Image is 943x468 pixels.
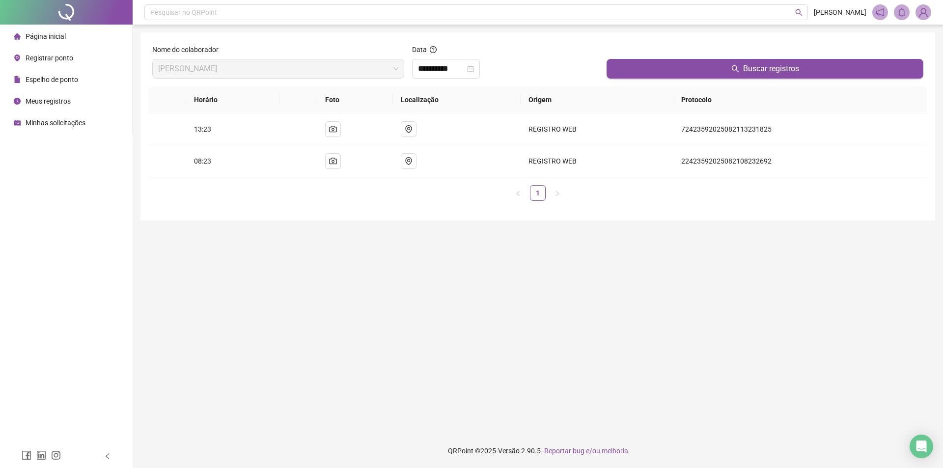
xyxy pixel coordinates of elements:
[530,186,545,200] a: 1
[14,98,21,105] span: clock-circle
[521,113,673,145] td: REGISTRO WEB
[430,46,437,53] span: question-circle
[14,33,21,40] span: home
[405,157,413,165] span: environment
[550,185,565,201] li: Próxima página
[329,125,337,133] span: camera
[897,8,906,17] span: bell
[393,86,521,113] th: Localização
[521,145,673,177] td: REGISTRO WEB
[555,191,560,196] span: right
[876,8,885,17] span: notification
[743,63,799,75] span: Buscar registros
[133,434,943,468] footer: QRPoint © 2025 - 2.90.5 -
[104,453,111,460] span: left
[26,54,73,62] span: Registrar ponto
[26,97,71,105] span: Meus registros
[152,44,225,55] label: Nome do colaborador
[158,59,398,78] span: CAIO HENRIQUE SILVA DOS SANTOS
[550,185,565,201] button: right
[26,76,78,83] span: Espelho de ponto
[26,32,66,40] span: Página inicial
[510,185,526,201] button: left
[544,447,628,455] span: Reportar bug e/ou melhoria
[51,450,61,460] span: instagram
[530,185,546,201] li: 1
[607,59,923,79] button: Buscar registros
[673,113,927,145] td: 72423592025082113231825
[916,5,931,20] img: 84180
[673,145,927,177] td: 22423592025082108232692
[795,9,803,16] span: search
[515,191,521,196] span: left
[14,119,21,126] span: schedule
[673,86,927,113] th: Protocolo
[194,125,211,133] span: 13:23
[521,86,673,113] th: Origem
[731,65,739,73] span: search
[14,55,21,61] span: environment
[22,450,31,460] span: facebook
[498,447,520,455] span: Versão
[814,7,866,18] span: [PERSON_NAME]
[412,46,427,54] span: Data
[194,157,211,165] span: 08:23
[329,157,337,165] span: camera
[317,86,392,113] th: Foto
[36,450,46,460] span: linkedin
[405,125,413,133] span: environment
[186,86,280,113] th: Horário
[14,76,21,83] span: file
[510,185,526,201] li: Página anterior
[26,119,85,127] span: Minhas solicitações
[910,435,933,458] div: Open Intercom Messenger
